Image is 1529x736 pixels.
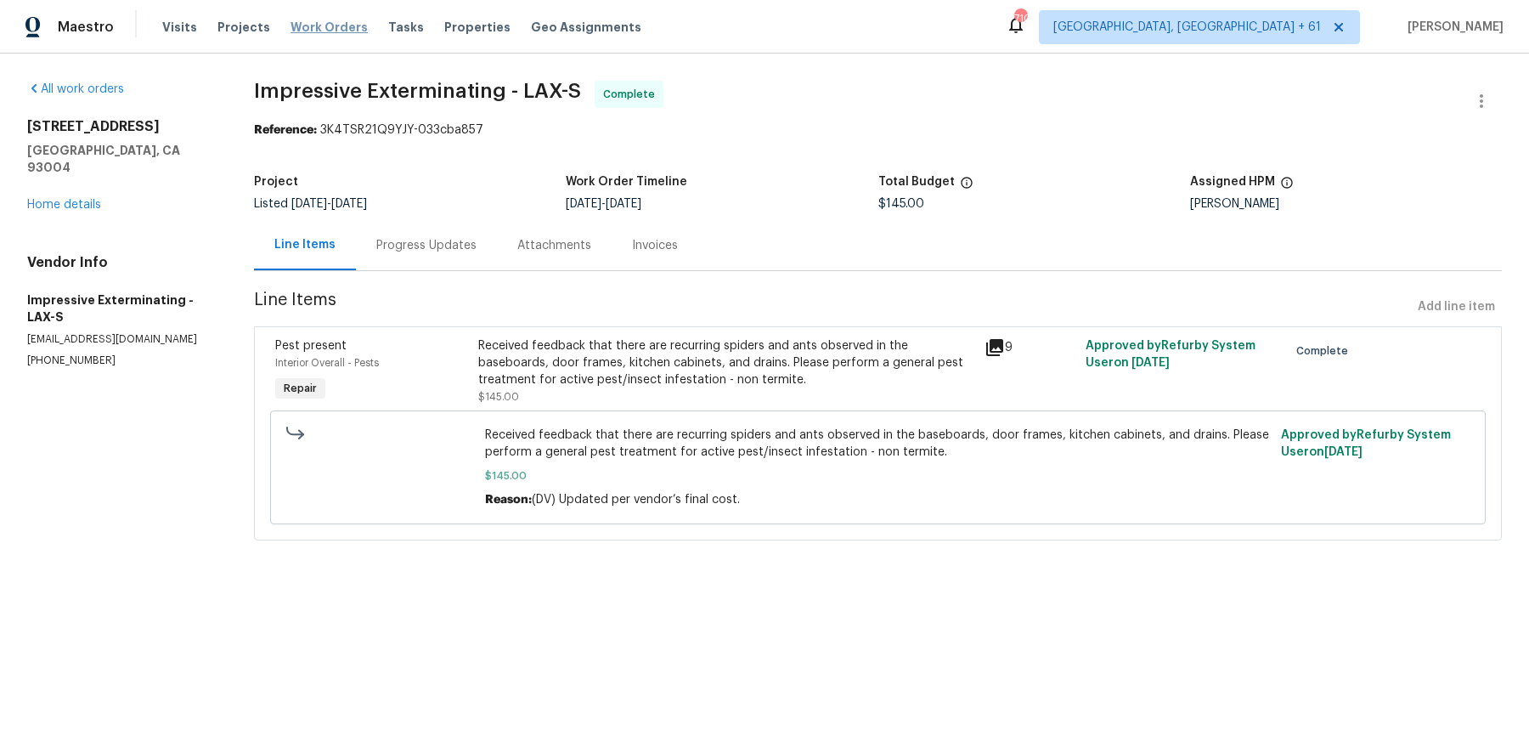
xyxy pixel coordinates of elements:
div: Attachments [517,237,591,254]
h5: Assigned HPM [1190,176,1275,188]
span: - [291,198,367,210]
span: [GEOGRAPHIC_DATA], [GEOGRAPHIC_DATA] + 61 [1053,19,1321,36]
span: Impressive Exterminating - LAX-S [254,81,581,101]
h2: [STREET_ADDRESS] [27,118,213,135]
span: [DATE] [606,198,641,210]
p: [PHONE_NUMBER] [27,354,213,368]
span: [DATE] [1324,446,1363,458]
span: $145.00 [878,198,924,210]
h5: Impressive Exterminating - LAX-S [27,292,213,326]
span: Pest present [275,340,347,352]
h5: Work Order Timeline [566,176,687,188]
span: Maestro [58,19,114,36]
span: [DATE] [566,198,601,210]
a: All work orders [27,83,124,95]
p: [EMAIL_ADDRESS][DOMAIN_NAME] [27,332,213,347]
h5: Project [254,176,298,188]
span: [DATE] [291,198,327,210]
span: Properties [444,19,511,36]
span: The total cost of line items that have been proposed by Opendoor. This sum includes line items th... [960,176,973,198]
div: Line Items [274,236,336,253]
span: (DV) Updated per vendor’s final cost. [532,494,740,506]
span: Projects [217,19,270,36]
span: Visits [162,19,197,36]
div: [PERSON_NAME] [1190,198,1502,210]
span: Line Items [254,292,1411,323]
span: Geo Assignments [531,19,641,36]
span: Listed [254,198,367,210]
h5: [GEOGRAPHIC_DATA], CA 93004 [27,142,213,176]
span: [PERSON_NAME] [1401,19,1504,36]
span: - [566,198,641,210]
a: Home details [27,199,101,211]
span: $145.00 [485,467,1271,484]
span: [DATE] [331,198,367,210]
h5: Total Budget [878,176,955,188]
h4: Vendor Info [27,254,213,271]
span: Approved by Refurby System User on [1281,429,1451,458]
div: Received feedback that there are recurring spiders and ants observed in the baseboards, door fram... [478,337,974,388]
div: Progress Updates [376,237,477,254]
span: Complete [1296,343,1355,360]
span: Interior Overall - Pests [275,358,379,368]
div: 9 [985,337,1075,358]
div: 3K4TSR21Q9YJY-033cba857 [254,122,1502,139]
span: Tasks [388,21,424,33]
span: Work Orders [291,19,368,36]
div: 710 [1014,10,1026,27]
span: Received feedback that there are recurring spiders and ants observed in the baseboards, door fram... [485,427,1271,461]
span: Repair [277,380,324,397]
span: Reason: [485,494,532,506]
div: Invoices [632,237,678,254]
span: Approved by Refurby System User on [1086,340,1255,369]
span: The hpm assigned to this work order. [1280,176,1294,198]
b: Reference: [254,124,317,136]
span: Complete [603,86,662,103]
span: $145.00 [478,392,519,402]
span: [DATE] [1131,357,1170,369]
